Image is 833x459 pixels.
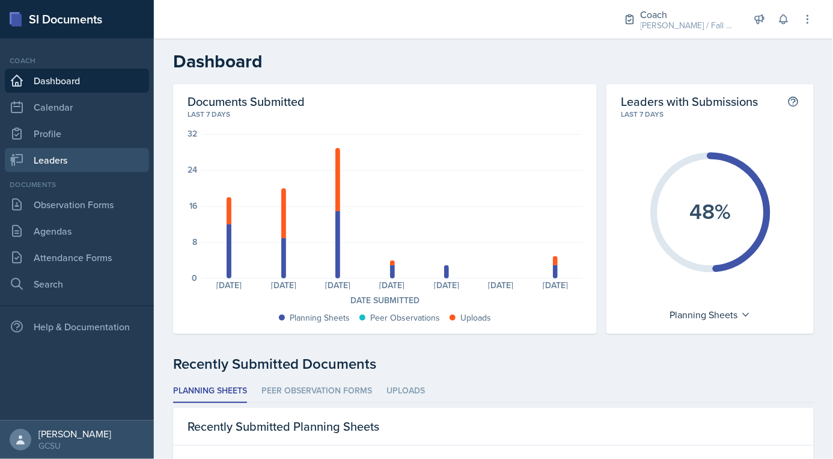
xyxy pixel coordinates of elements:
[5,219,149,243] a: Agendas
[173,380,247,403] li: Planning Sheets
[256,281,310,289] div: [DATE]
[5,55,149,66] div: Coach
[311,281,365,289] div: [DATE]
[192,238,197,246] div: 8
[290,312,350,324] div: Planning Sheets
[173,51,814,72] h2: Dashboard
[38,440,111,452] div: GCSU
[621,109,799,120] div: Last 7 days
[460,312,491,324] div: Uploads
[528,281,582,289] div: [DATE]
[188,294,582,307] div: Date Submitted
[192,274,197,282] div: 0
[5,179,149,190] div: Documents
[188,129,197,138] div: 32
[5,69,149,93] a: Dashboard
[370,312,440,324] div: Peer Observations
[621,94,758,109] h2: Leaders with Submissions
[173,408,814,446] div: Recently Submitted Planning Sheets
[188,109,582,120] div: Last 7 days
[173,353,814,375] div: Recently Submitted Documents
[5,95,149,119] a: Calendar
[5,315,149,339] div: Help & Documentation
[5,272,149,296] a: Search
[386,380,425,403] li: Uploads
[365,281,419,289] div: [DATE]
[5,148,149,172] a: Leaders
[38,428,111,440] div: [PERSON_NAME]
[689,196,731,227] text: 48%
[188,94,582,109] h2: Documents Submitted
[188,165,197,174] div: 24
[261,380,372,403] li: Peer Observation Forms
[641,7,737,22] div: Coach
[5,193,149,217] a: Observation Forms
[5,245,149,270] a: Attendance Forms
[5,122,149,146] a: Profile
[202,281,256,289] div: [DATE]
[420,281,474,289] div: [DATE]
[664,305,757,324] div: Planning Sheets
[474,281,528,289] div: [DATE]
[641,19,737,32] div: [PERSON_NAME] / Fall 2025
[189,202,197,210] div: 16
